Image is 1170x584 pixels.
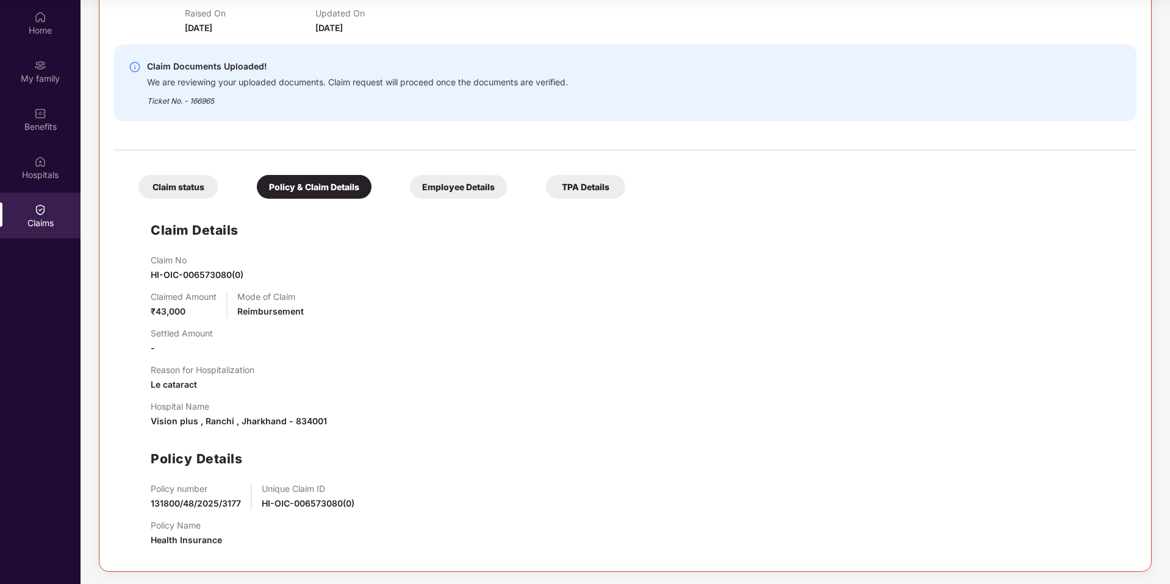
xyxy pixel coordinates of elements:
[257,175,371,199] div: Policy & Claim Details
[410,175,507,199] div: Employee Details
[151,379,197,390] span: Le cataract
[34,204,46,216] img: svg+xml;base64,PHN2ZyBpZD0iQ2xhaW0iIHhtbG5zPSJodHRwOi8vd3d3LnczLm9yZy8yMDAwL3N2ZyIgd2lkdGg9IjIwIi...
[129,61,141,73] img: svg+xml;base64,PHN2ZyBpZD0iSW5mby0yMHgyMCIgeG1sbnM9Imh0dHA6Ly93d3cudzMub3JnLzIwMDAvc3ZnIiB3aWR0aD...
[151,255,243,265] p: Claim No
[138,175,218,199] div: Claim status
[151,291,217,302] p: Claimed Amount
[237,291,304,302] p: Mode of Claim
[151,401,327,411] p: Hospital Name
[151,449,242,469] h1: Policy Details
[147,59,568,74] div: Claim Documents Uploaded!
[151,483,241,494] p: Policy number
[546,175,625,199] div: TPA Details
[237,306,304,316] span: Reimbursement
[151,498,241,508] span: 131800/48/2025/3177
[151,535,222,545] span: Health Insurance
[151,365,254,375] p: Reason for Hospitalization
[185,8,315,18] p: Raised On
[147,88,568,107] div: Ticket No. - 166965
[151,520,222,530] p: Policy Name
[185,23,212,33] span: [DATE]
[151,306,185,316] span: ₹43,000
[315,23,343,33] span: [DATE]
[262,498,354,508] span: HI-OIC-006573080(0)
[315,8,445,18] p: Updated On
[151,328,213,338] p: Settled Amount
[262,483,354,494] p: Unique Claim ID
[151,343,155,353] span: -
[151,269,243,280] span: HI-OIC-006573080(0)
[151,416,327,426] span: Vision plus , Ranchi , Jharkhand - 834001
[34,155,46,168] img: svg+xml;base64,PHN2ZyBpZD0iSG9zcGl0YWxzIiB4bWxucz0iaHR0cDovL3d3dy53My5vcmcvMjAwMC9zdmciIHdpZHRoPS...
[34,107,46,119] img: svg+xml;base64,PHN2ZyBpZD0iQmVuZWZpdHMiIHhtbG5zPSJodHRwOi8vd3d3LnczLm9yZy8yMDAwL3N2ZyIgd2lkdGg9Ij...
[34,59,46,71] img: svg+xml;base64,PHN2ZyB3aWR0aD0iMjAiIGhlaWdodD0iMjAiIHZpZXdCb3g9IjAgMCAyMCAyMCIgZmlsbD0ibm9uZSIgeG...
[147,74,568,88] div: We are reviewing your uploaded documents. Claim request will proceed once the documents are verif...
[34,11,46,23] img: svg+xml;base64,PHN2ZyBpZD0iSG9tZSIgeG1sbnM9Imh0dHA6Ly93d3cudzMub3JnLzIwMDAvc3ZnIiB3aWR0aD0iMjAiIG...
[151,220,239,240] h1: Claim Details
